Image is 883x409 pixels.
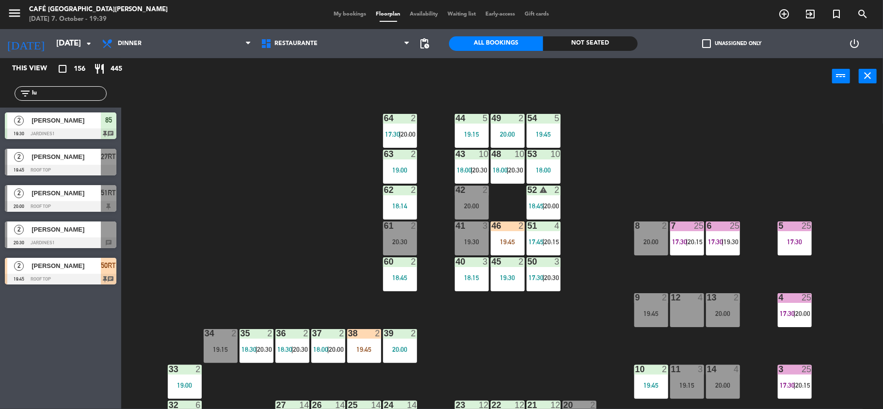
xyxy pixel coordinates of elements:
div: 25 [694,221,704,230]
div: 19:00 [168,382,202,389]
span: 17:30 [780,381,795,389]
span: Restaurante [274,40,318,47]
span: 50RT [101,260,116,271]
div: 3 [698,365,704,374]
div: 2 [411,257,417,266]
div: 36 [276,329,277,338]
div: 2 [518,221,524,230]
div: 19:45 [634,382,668,389]
i: filter_list [19,88,31,99]
span: 20:15 [796,381,811,389]
div: Not seated [543,36,638,51]
span: 2 [14,152,24,162]
div: [DATE] 7. October - 19:39 [29,15,168,24]
div: 20:00 [455,203,489,209]
div: 25 [802,365,811,374]
div: 37 [312,329,313,338]
div: 2 [411,150,417,158]
div: 19:45 [634,310,668,317]
div: 62 [384,186,385,194]
div: 17:30 [778,238,812,245]
span: 20:00 [796,310,811,317]
div: 2 [734,293,739,302]
div: 2 [231,329,237,338]
span: 18:00 [493,166,508,174]
span: 18:30 [277,346,292,353]
span: 18:00 [313,346,328,353]
i: exit_to_app [804,8,816,20]
div: 19:30 [491,274,525,281]
span: 18:45 [529,202,544,210]
div: 18:00 [527,167,561,173]
span: 17:30 [708,238,723,246]
span: | [722,238,724,246]
span: 20:30 [545,274,560,282]
span: | [794,381,796,389]
i: turned_in_not [831,8,842,20]
span: | [399,130,401,138]
i: warning [539,186,547,194]
i: add_circle_outline [778,8,790,20]
span: 20:30 [293,346,308,353]
div: 19:15 [455,131,489,138]
i: menu [7,6,22,20]
div: 19:45 [347,346,381,353]
div: 2 [267,329,273,338]
span: | [794,310,796,317]
span: [PERSON_NAME] [32,224,101,235]
div: 6 [707,221,707,230]
i: crop_square [57,63,68,75]
div: 19:45 [527,131,561,138]
div: 10 [514,150,524,158]
div: 2 [411,186,417,194]
div: 14 [707,365,707,374]
div: 2 [411,221,417,230]
span: | [507,166,509,174]
i: search [857,8,868,20]
div: 60 [384,257,385,266]
span: 17:30 [780,310,795,317]
span: [PERSON_NAME] [32,188,101,198]
div: 8 [635,221,636,230]
div: 20:00 [491,131,525,138]
div: 2 [411,114,417,123]
span: 20:00 [545,202,560,210]
span: [PERSON_NAME] [32,152,101,162]
div: 19:45 [491,238,525,245]
i: arrow_drop_down [83,38,95,49]
div: 19:15 [670,382,704,389]
span: 2 [14,225,24,235]
div: 63 [384,150,385,158]
div: 20:00 [634,238,668,245]
div: 64 [384,114,385,123]
span: Early-access [481,12,520,17]
div: 10 [635,365,636,374]
div: 10 [550,150,560,158]
div: 18:45 [383,274,417,281]
span: 20:00 [329,346,344,353]
span: 85 [105,114,112,126]
div: 2 [662,365,668,374]
span: 27RT [101,151,116,162]
div: 20:00 [706,382,740,389]
span: 18:30 [241,346,257,353]
div: 2 [518,257,524,266]
div: 5 [554,114,560,123]
div: 19:15 [204,346,238,353]
span: 445 [111,63,122,75]
span: | [291,346,293,353]
div: 5 [482,114,488,123]
div: Café [GEOGRAPHIC_DATA][PERSON_NAME] [29,5,168,15]
div: 4 [734,365,739,374]
span: My bookings [329,12,371,17]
